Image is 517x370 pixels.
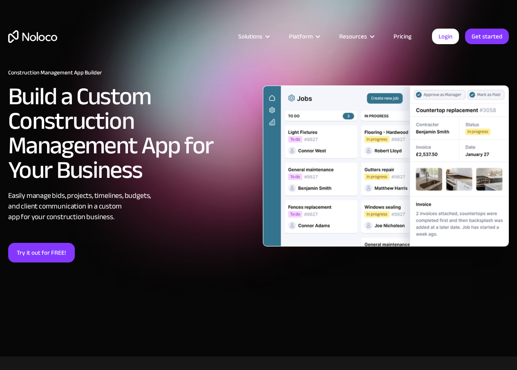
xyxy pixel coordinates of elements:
div: Resources [339,31,367,42]
a: Try it out for FREE! [8,243,75,262]
div: Easily manage bids, projects, timelines, budgets, and client communication in a custom app for yo... [8,191,255,222]
a: Get started [465,29,509,44]
div: Solutions [238,31,262,42]
div: Solutions [228,31,279,42]
div: Platform [279,31,329,42]
a: Login [432,29,459,44]
a: home [8,30,57,43]
h2: Build a Custom Construction Management App for Your Business [8,84,255,182]
div: Resources [329,31,383,42]
div: Platform [289,31,313,42]
a: Pricing [383,31,422,42]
